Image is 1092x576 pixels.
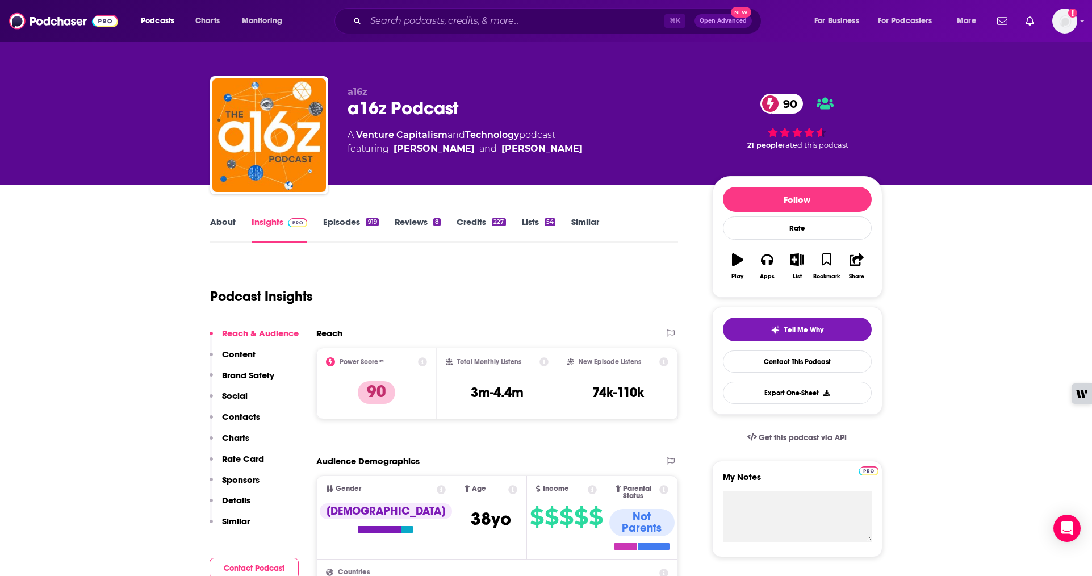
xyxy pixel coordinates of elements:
[571,216,599,243] a: Similar
[752,246,782,287] button: Apps
[356,130,447,140] a: Venture Capitalism
[723,187,872,212] button: Follow
[731,273,743,280] div: Play
[783,141,848,149] span: rated this podcast
[849,273,864,280] div: Share
[993,11,1012,31] a: Show notifications dropdown
[545,218,555,226] div: 54
[723,471,872,491] label: My Notes
[340,358,384,366] h2: Power Score™
[210,288,313,305] h1: Podcast Insights
[949,12,990,30] button: open menu
[210,390,248,411] button: Social
[579,358,641,366] h2: New Episode Listens
[700,18,747,24] span: Open Advanced
[813,273,840,280] div: Bookmark
[492,218,505,226] div: 227
[222,516,250,527] p: Similar
[210,370,274,391] button: Brand Safety
[723,216,872,240] div: Rate
[784,325,823,335] span: Tell Me Why
[234,12,297,30] button: open menu
[366,218,378,226] div: 919
[210,474,260,495] button: Sponsors
[574,508,588,526] span: $
[814,13,859,29] span: For Business
[664,14,685,28] span: ⌘ K
[1052,9,1077,34] button: Show profile menu
[210,516,250,537] button: Similar
[712,86,882,157] div: 90 21 peoplerated this podcast
[222,495,250,506] p: Details
[589,508,603,526] span: $
[210,216,236,243] a: About
[222,390,248,401] p: Social
[195,13,220,29] span: Charts
[738,424,856,452] a: Get this podcast via API
[471,384,524,401] h3: 3m-4.4m
[348,86,367,97] span: a16z
[210,349,256,370] button: Content
[723,382,872,404] button: Export One-Sheet
[760,273,775,280] div: Apps
[559,508,573,526] span: $
[9,10,118,32] img: Podchaser - Follow, Share and Rate Podcasts
[471,508,511,530] span: 38 yo
[609,509,675,536] div: Not Parents
[457,216,505,243] a: Credits227
[759,433,847,443] span: Get this podcast via API
[222,432,249,443] p: Charts
[222,370,274,381] p: Brand Safety
[222,453,264,464] p: Rate Card
[222,328,299,339] p: Reach & Audience
[782,246,811,287] button: List
[859,466,878,475] img: Podchaser Pro
[472,485,486,492] span: Age
[210,328,299,349] button: Reach & Audience
[772,94,803,114] span: 90
[316,328,342,339] h2: Reach
[395,216,441,243] a: Reviews8
[878,13,932,29] span: For Podcasters
[222,411,260,422] p: Contacts
[212,78,326,192] a: a16z Podcast
[433,218,441,226] div: 8
[1053,515,1081,542] div: Open Intercom Messenger
[842,246,871,287] button: Share
[747,141,783,149] span: 21 people
[133,12,189,30] button: open menu
[141,13,174,29] span: Podcasts
[723,350,872,373] a: Contact This Podcast
[358,381,395,404] p: 90
[323,216,378,243] a: Episodes919
[543,485,569,492] span: Income
[694,14,752,28] button: Open AdvancedNew
[222,474,260,485] p: Sponsors
[465,130,519,140] a: Technology
[447,130,465,140] span: and
[806,12,873,30] button: open menu
[545,508,558,526] span: $
[348,128,583,156] div: A podcast
[338,569,370,576] span: Countries
[859,465,878,475] a: Pro website
[530,508,543,526] span: $
[366,12,664,30] input: Search podcasts, credits, & more...
[345,8,772,34] div: Search podcasts, credits, & more...
[501,142,583,156] a: Sonal Chokshi
[1021,11,1039,31] a: Show notifications dropdown
[210,453,264,474] button: Rate Card
[1052,9,1077,34] span: Logged in as OutCastPodChaser
[760,94,803,114] a: 90
[348,142,583,156] span: featuring
[242,13,282,29] span: Monitoring
[479,142,497,156] span: and
[731,7,751,18] span: New
[210,411,260,432] button: Contacts
[623,485,658,500] span: Parental Status
[723,318,872,341] button: tell me why sparkleTell Me Why
[957,13,976,29] span: More
[288,218,308,227] img: Podchaser Pro
[394,142,475,156] a: Hanne Winarsky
